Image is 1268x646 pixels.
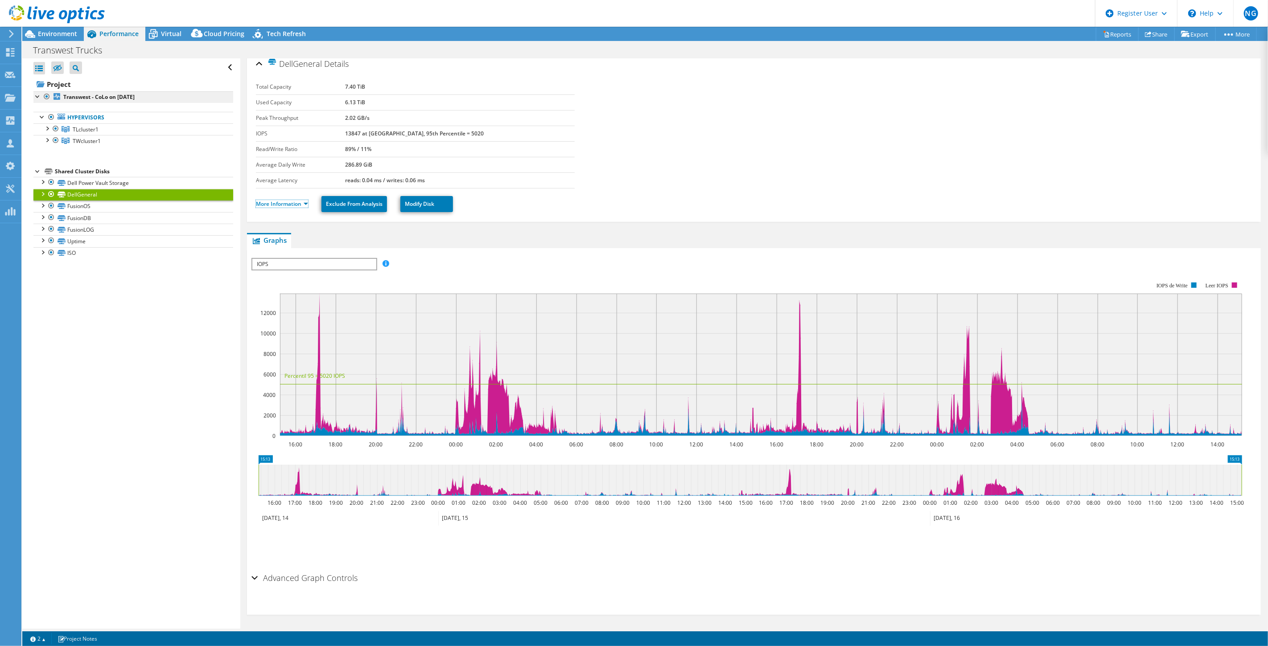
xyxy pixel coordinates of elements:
text: 05:00 [534,499,548,507]
text: 02:00 [964,499,978,507]
text: 06:00 [1050,441,1064,448]
text: 04:00 [513,499,527,507]
text: 10:00 [649,441,663,448]
text: 00:00 [930,441,944,448]
text: 06:00 [554,499,568,507]
svg: \n [1188,9,1196,17]
text: 01:00 [452,499,465,507]
a: ISO [33,247,233,259]
text: 00:00 [431,499,445,507]
text: 11:00 [657,499,671,507]
text: 23:00 [411,499,425,507]
text: 10:00 [636,499,650,507]
text: 18:00 [800,499,814,507]
a: More Information [256,200,308,208]
a: Exclude From Analysis [321,196,387,212]
text: 04:00 [1005,499,1019,507]
a: 2 [24,633,52,644]
span: Details [324,58,349,69]
text: 09:00 [1107,499,1121,507]
a: DellGeneral [33,189,233,200]
text: 02:00 [472,499,486,507]
text: 02:00 [970,441,984,448]
text: 6000 [263,371,276,378]
label: Read/Write Ratio [256,145,345,154]
span: TWcluster1 [73,137,101,145]
text: 19:00 [329,499,343,507]
text: 18:00 [309,499,322,507]
text: 23:00 [902,499,916,507]
text: 08:00 [609,441,623,448]
text: 16:00 [288,441,302,448]
text: 08:00 [595,499,609,507]
text: 01:00 [943,499,957,507]
a: Project [33,77,233,91]
a: FusionLOG [33,224,233,235]
text: 22:00 [882,499,896,507]
text: IOPS de Write [1157,282,1188,289]
text: 10000 [260,330,276,337]
text: 17:00 [288,499,302,507]
span: NG [1244,6,1258,20]
text: 15:00 [739,499,753,507]
text: 13:00 [698,499,712,507]
text: 12:00 [689,441,703,448]
b: 89% / 11% [345,145,371,153]
text: 12:00 [677,499,691,507]
text: 12:00 [1169,499,1182,507]
text: 14:00 [718,499,732,507]
text: 10:00 [1130,441,1144,448]
text: 21:00 [861,499,875,507]
text: 11:00 [1148,499,1162,507]
text: 16:00 [268,499,281,507]
text: 20:00 [850,441,864,448]
a: TLcluster1 [33,123,233,135]
a: FusionOS [33,200,233,212]
b: reads: 0.04 ms / writes: 0.06 ms [345,176,425,184]
a: Transwest - CoLo on [DATE] [33,91,233,103]
text: 18:00 [810,441,823,448]
a: More [1215,27,1257,41]
text: 14:00 [1210,499,1223,507]
text: 00:00 [923,499,937,507]
text: 08:00 [1091,441,1104,448]
text: 12:00 [1170,441,1184,448]
a: Project Notes [51,633,103,644]
text: 21:00 [370,499,384,507]
text: 00:00 [449,441,463,448]
b: 2.02 GB/s [345,114,370,122]
text: 07:00 [575,499,589,507]
text: 06:00 [1046,499,1060,507]
text: 17:00 [779,499,793,507]
text: 4000 [263,391,276,399]
text: 22:00 [391,499,404,507]
text: 14:00 [729,441,743,448]
text: 19:00 [820,499,834,507]
text: 13:00 [1189,499,1203,507]
text: 02:00 [489,441,503,448]
span: TLcluster1 [73,126,99,133]
text: 18:00 [329,441,342,448]
a: Uptime [33,235,233,247]
text: 22:00 [409,441,423,448]
b: Transwest - CoLo on [DATE] [63,93,135,101]
text: 10:00 [1128,499,1141,507]
text: 20:00 [369,441,383,448]
text: Leer IOPS [1206,282,1228,289]
span: Environment [38,29,77,38]
span: Cloud Pricing [204,29,244,38]
text: 16:00 [759,499,773,507]
text: 16:00 [770,441,783,448]
text: 03:00 [493,499,506,507]
a: TWcluster1 [33,135,233,147]
label: Peak Throughput [256,114,345,123]
text: 14:00 [1210,441,1224,448]
a: Share [1138,27,1175,41]
text: 8000 [263,350,276,358]
text: 05:00 [1025,499,1039,507]
span: DellGeneral [268,58,322,69]
a: Hypervisors [33,112,233,123]
text: 22:00 [890,441,904,448]
span: Tech Refresh [267,29,306,38]
text: 0 [272,432,276,440]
